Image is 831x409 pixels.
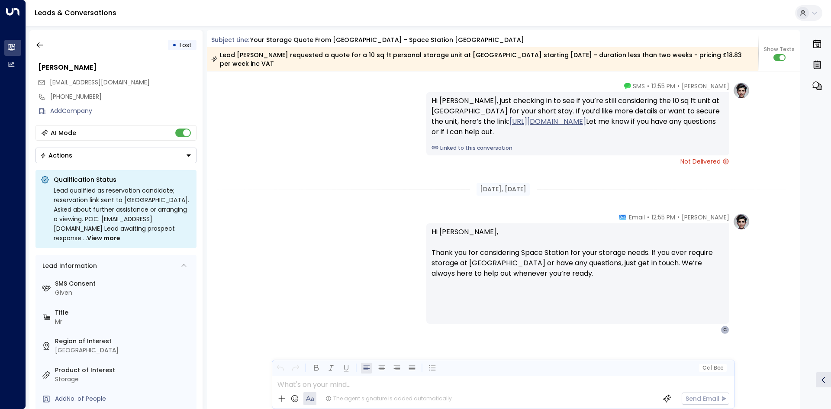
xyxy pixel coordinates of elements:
span: | [711,365,712,371]
a: Linked to this conversation [432,144,724,152]
span: SMS [633,82,645,90]
img: profile-logo.png [733,82,750,99]
span: Show Texts [764,45,795,53]
span: Subject Line: [211,35,249,44]
span: [EMAIL_ADDRESS][DOMAIN_NAME] [50,78,150,87]
div: Actions [40,151,72,159]
p: Hi [PERSON_NAME], Thank you for considering Space Station for your storage needs. If you ever req... [432,227,724,289]
div: Mr [55,317,193,326]
div: Your storage quote from [GEOGRAPHIC_DATA] - Space Station [GEOGRAPHIC_DATA] [250,35,524,45]
span: Cc Bcc [702,365,723,371]
span: • [677,213,680,222]
button: Actions [35,148,196,163]
button: Undo [275,363,286,374]
span: Not Delivered [680,157,729,166]
div: AddNo. of People [55,394,193,403]
div: [DATE], [DATE] [477,183,530,196]
span: 12:55 PM [651,213,675,222]
div: AddCompany [50,106,196,116]
div: Hi [PERSON_NAME], just checking in to see if you’re still considering the 10 sq ft unit at [GEOGR... [432,96,724,137]
div: Lead qualified as reservation candidate; reservation link sent to [GEOGRAPHIC_DATA]. Asked about ... [54,186,191,243]
div: Given [55,288,193,297]
span: • [647,213,649,222]
button: Redo [290,363,301,374]
label: SMS Consent [55,279,193,288]
div: Lead Information [39,261,97,271]
div: • [172,37,177,53]
div: Lead [PERSON_NAME] requested a quote for a 10 sq ft personal storage unit at [GEOGRAPHIC_DATA] st... [211,51,754,68]
span: Email [629,213,645,222]
span: cards@zable.co.uk [50,78,150,87]
label: Title [55,308,193,317]
div: [PHONE_NUMBER] [50,92,196,101]
div: [PERSON_NAME] [38,62,196,73]
div: AI Mode [51,129,76,137]
div: Button group with a nested menu [35,148,196,163]
div: C [721,325,729,334]
span: [PERSON_NAME] [682,82,729,90]
span: 12:55 PM [651,82,675,90]
div: The agent signature is added automatically [325,395,452,403]
span: [PERSON_NAME] [682,213,729,222]
label: Region of Interest [55,337,193,346]
div: [GEOGRAPHIC_DATA] [55,346,193,355]
img: profile-logo.png [733,213,750,230]
a: Leads & Conversations [35,8,116,18]
span: • [677,82,680,90]
label: Product of Interest [55,366,193,375]
a: [URL][DOMAIN_NAME] [509,116,586,127]
span: View more [87,233,120,243]
span: • [647,82,649,90]
button: Cc|Bcc [699,364,726,372]
p: Qualification Status [54,175,191,184]
div: Storage [55,375,193,384]
span: Lost [180,41,192,49]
